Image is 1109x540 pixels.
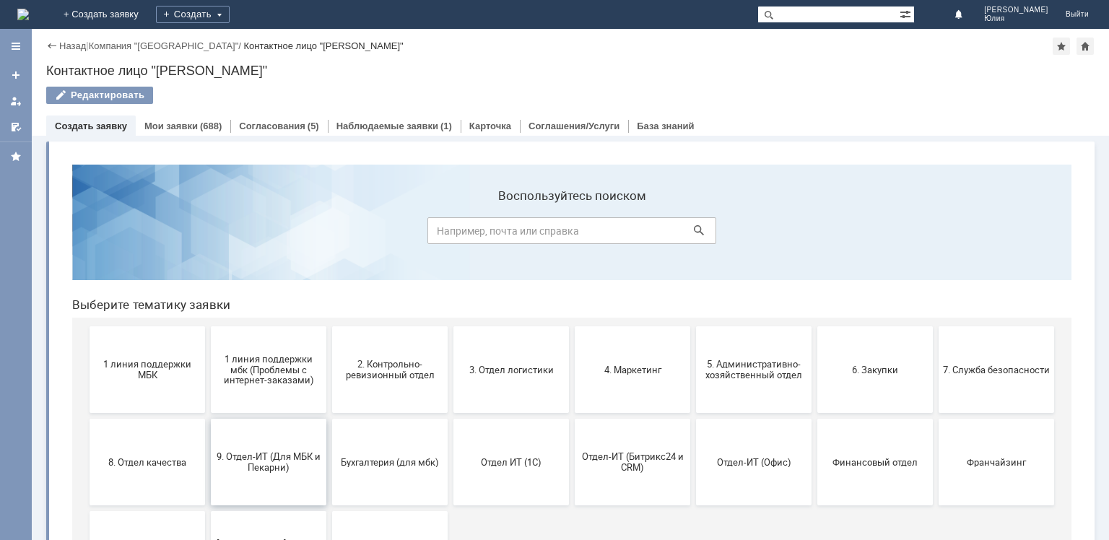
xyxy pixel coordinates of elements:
label: Воспользуйтесь поиском [367,35,656,50]
a: Компания "[GEOGRAPHIC_DATA]" [89,40,239,51]
span: Отдел ИТ (1С) [397,303,504,314]
div: | [86,40,88,51]
span: 2. Контрольно-ревизионный отдел [276,206,383,227]
button: 3. Отдел логистики [393,173,508,260]
a: Создать заявку [55,121,127,131]
button: Бухгалтерия (для мбк) [271,266,387,352]
button: Это соглашение не активно! [29,358,144,445]
a: Согласования [239,121,305,131]
button: Отдел-ИТ (Битрикс24 и CRM) [514,266,630,352]
span: 9. Отдел-ИТ (Для МБК и Пекарни) [155,298,261,320]
span: Отдел-ИТ (Офис) [640,303,747,314]
span: 7. Служба безопасности [882,211,989,222]
span: не актуален [276,396,383,406]
span: Франчайзинг [882,303,989,314]
span: Бухгалтерия (для мбк) [276,303,383,314]
span: 4. Маркетинг [518,211,625,222]
button: не актуален [271,358,387,445]
button: Франчайзинг [878,266,993,352]
span: Отдел-ИТ (Битрикс24 и CRM) [518,298,625,320]
img: logo [17,9,29,20]
div: Сделать домашней страницей [1077,38,1094,55]
header: Выберите тематику заявки [12,144,1011,159]
button: 1 линия поддержки МБК [29,173,144,260]
a: Перейти на домашнюю страницу [17,9,29,20]
span: 6. Закупки [761,211,868,222]
span: Это соглашение не активно! [33,391,140,412]
div: / [89,40,244,51]
button: 2. Контрольно-ревизионный отдел [271,173,387,260]
button: [PERSON_NAME]. Услуги ИТ для МБК (оформляет L1) [150,358,266,445]
button: 6. Закупки [757,173,872,260]
span: Юлия [984,14,1048,23]
div: Контактное лицо "[PERSON_NAME]" [244,40,404,51]
span: 8. Отдел качества [33,303,140,314]
button: Отдел-ИТ (Офис) [635,266,751,352]
span: 1 линия поддержки мбк (Проблемы с интернет-заказами) [155,200,261,232]
span: [PERSON_NAME] [984,6,1048,14]
a: Наблюдаемые заявки [336,121,438,131]
button: 1 линия поддержки мбк (Проблемы с интернет-заказами) [150,173,266,260]
button: 9. Отдел-ИТ (Для МБК и Пекарни) [150,266,266,352]
span: 1 линия поддержки МБК [33,206,140,227]
input: Например, почта или справка [367,64,656,91]
div: Контактное лицо "[PERSON_NAME]" [46,64,1095,78]
span: [PERSON_NAME]. Услуги ИТ для МБК (оформляет L1) [155,385,261,417]
a: База знаний [637,121,694,131]
span: Расширенный поиск [900,6,914,20]
a: Соглашения/Услуги [529,121,619,131]
a: Мои заявки [4,90,27,113]
div: Создать [156,6,230,23]
div: (688) [200,121,222,131]
span: 5. Административно-хозяйственный отдел [640,206,747,227]
a: Мои согласования [4,116,27,139]
button: 8. Отдел качества [29,266,144,352]
span: Финансовый отдел [761,303,868,314]
a: Мои заявки [144,121,198,131]
a: Назад [59,40,86,51]
a: Создать заявку [4,64,27,87]
div: (1) [440,121,452,131]
button: Финансовый отдел [757,266,872,352]
button: Отдел ИТ (1С) [393,266,508,352]
div: Добавить в избранное [1053,38,1070,55]
div: (5) [308,121,319,131]
a: Карточка [469,121,511,131]
span: 3. Отдел логистики [397,211,504,222]
button: 7. Служба безопасности [878,173,993,260]
button: 4. Маркетинг [514,173,630,260]
button: 5. Административно-хозяйственный отдел [635,173,751,260]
